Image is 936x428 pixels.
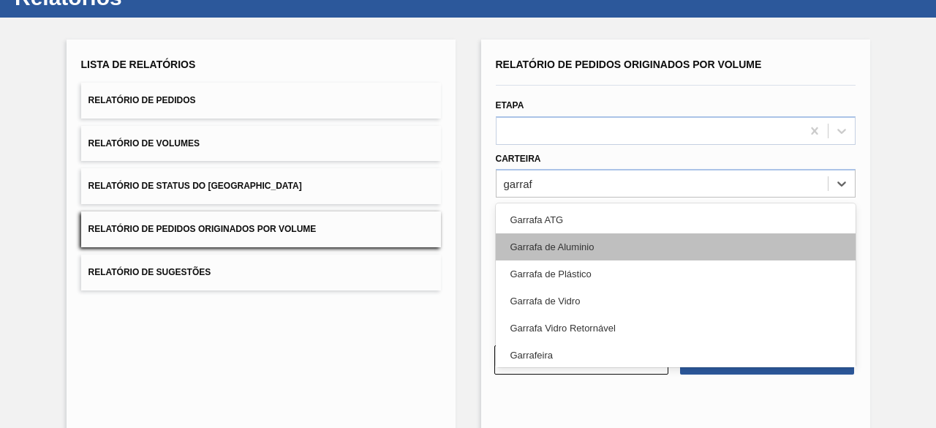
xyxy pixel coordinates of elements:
span: Relatório de Status do [GEOGRAPHIC_DATA] [88,181,302,191]
button: Relatório de Pedidos Originados por Volume [81,211,441,247]
button: Limpar [494,345,668,375]
label: Carteira [496,154,541,164]
span: Lista de Relatórios [81,59,196,70]
span: Relatório de Pedidos Originados por Volume [496,59,762,70]
button: Relatório de Volumes [81,126,441,162]
button: Relatório de Status do [GEOGRAPHIC_DATA] [81,168,441,204]
span: Relatório de Pedidos [88,95,196,105]
span: Relatório de Pedidos Originados por Volume [88,224,317,234]
label: Etapa [496,100,524,110]
button: Relatório de Sugestões [81,255,441,290]
div: Garrafa de Aluminio [496,233,856,260]
div: Garrafa de Plástico [496,260,856,288]
button: Relatório de Pedidos [81,83,441,119]
div: Garrafa de Vidro [496,288,856,315]
span: Relatório de Volumes [88,138,200,149]
div: Garrafa ATG [496,206,856,233]
div: Garrafeira [496,342,856,369]
span: Relatório de Sugestões [88,267,211,277]
div: Garrafa Vidro Retornável [496,315,856,342]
